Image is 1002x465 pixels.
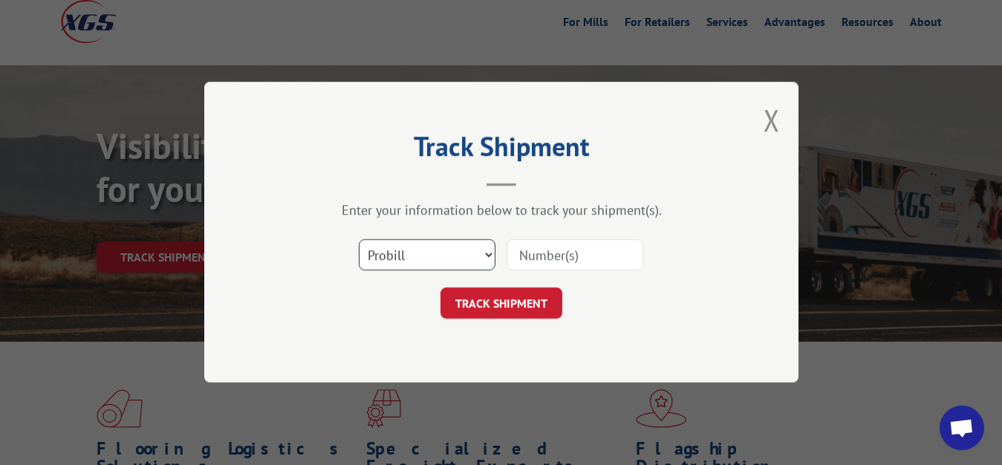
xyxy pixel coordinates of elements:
button: TRACK SHIPMENT [440,288,562,319]
button: Close modal [764,100,780,140]
div: Open chat [940,406,984,450]
h2: Track Shipment [279,136,724,164]
input: Number(s) [507,240,643,271]
div: Enter your information below to track your shipment(s). [279,202,724,219]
